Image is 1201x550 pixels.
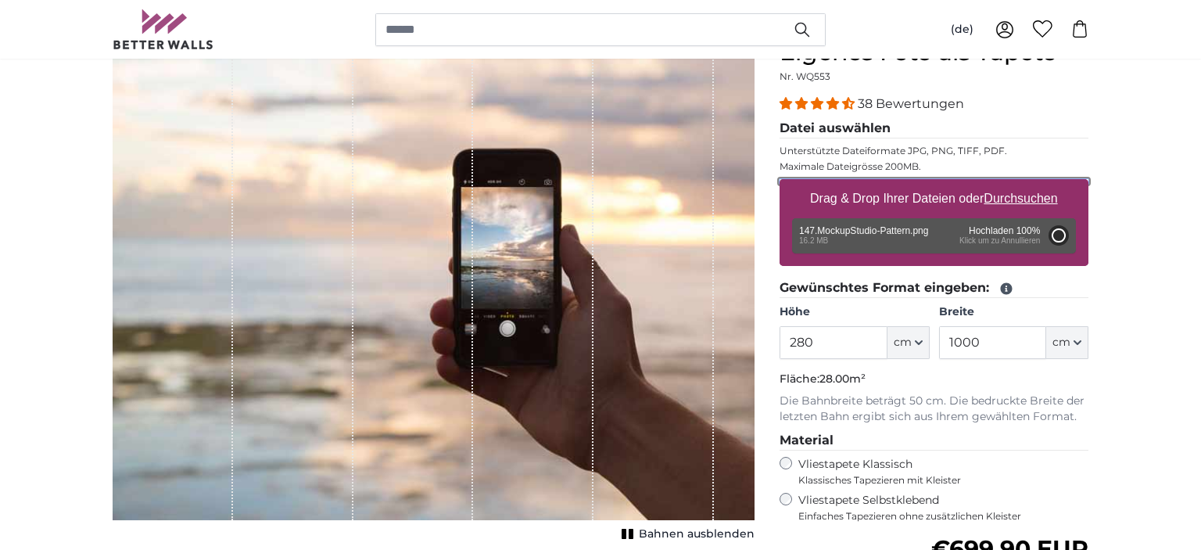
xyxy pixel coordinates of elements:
[858,96,964,111] span: 38 Bewertungen
[780,160,1088,173] p: Maximale Dateigrösse 200MB.
[804,183,1064,214] label: Drag & Drop Ihrer Dateien oder
[798,474,1075,487] span: Klassisches Tapezieren mit Kleister
[780,304,929,320] label: Höhe
[819,372,866,386] span: 28.00m²
[113,9,214,49] img: Betterwalls
[938,16,986,44] button: (de)
[617,523,755,545] button: Bahnen ausblenden
[939,304,1088,320] label: Breite
[113,38,755,545] div: 1 of 1
[1046,326,1088,359] button: cm
[894,335,912,350] span: cm
[780,119,1088,138] legend: Datei auswählen
[780,372,1088,387] p: Fläche:
[780,279,1088,298] legend: Gewünschtes Format eingeben:
[780,145,1088,157] p: Unterstützte Dateiformate JPG, PNG, TIFF, PDF.
[1052,335,1070,350] span: cm
[780,96,858,111] span: 4.34 stars
[639,527,755,542] span: Bahnen ausblenden
[887,326,930,359] button: cm
[798,493,1088,523] label: Vliestapete Selbstklebend
[780,70,830,82] span: Nr. WQ553
[798,457,1075,487] label: Vliestapete Klassisch
[780,431,1088,451] legend: Material
[984,192,1058,205] u: Durchsuchen
[780,394,1088,425] p: Die Bahnbreite beträgt 50 cm. Die bedruckte Breite der letzten Bahn ergibt sich aus Ihrem gewählt...
[798,510,1088,523] span: Einfaches Tapezieren ohne zusätzlichen Kleister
